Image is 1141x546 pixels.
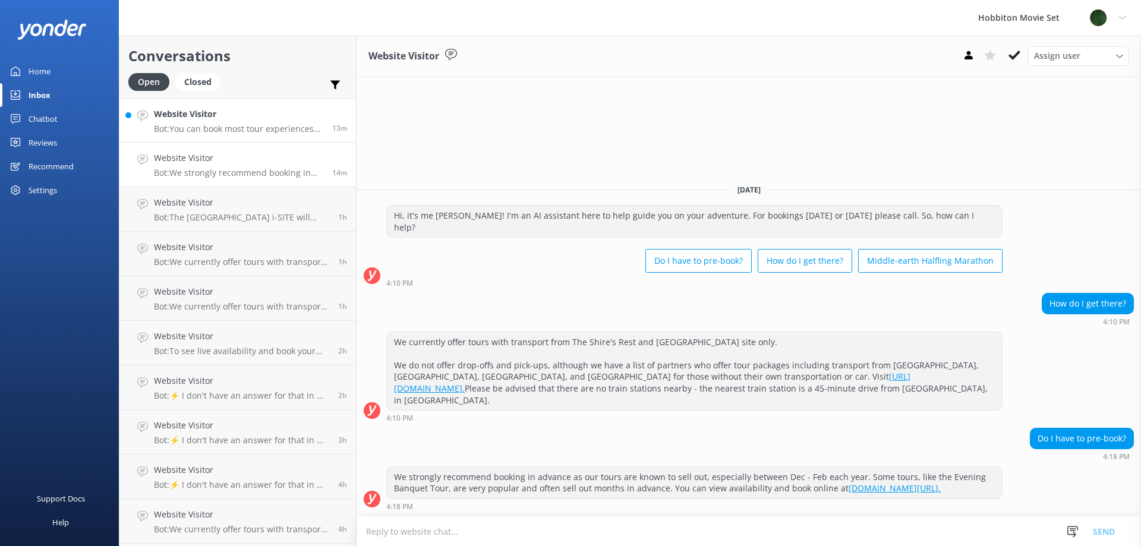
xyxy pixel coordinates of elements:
p: Bot: We currently offer tours with transport from The Shire's Rest and [GEOGRAPHIC_DATA] site onl... [154,524,329,535]
div: Chatbot [29,107,58,131]
div: 04:18pm 18-Aug-2025 (UTC +12:00) Pacific/Auckland [386,502,1003,510]
span: 12:50pm 18-Aug-2025 (UTC +12:00) Pacific/Auckland [338,435,347,445]
p: Bot: ⚡ I don't have an answer for that in my knowledge base. Please try and rephrase your questio... [154,435,329,446]
strong: 4:10 PM [1103,318,1130,326]
span: 04:19pm 18-Aug-2025 (UTC +12:00) Pacific/Auckland [332,123,347,133]
span: [DATE] [730,185,768,195]
div: Assign User [1028,46,1129,65]
h4: Website Visitor [154,330,329,343]
a: Website VisitorBot:You can book most tour experiences 6-12 months in advance through our website.... [119,98,356,143]
div: Support Docs [37,487,85,510]
a: Open [128,75,175,88]
span: 12:18pm 18-Aug-2025 (UTC +12:00) Pacific/Auckland [338,524,347,534]
div: 04:18pm 18-Aug-2025 (UTC +12:00) Pacific/Auckland [1030,452,1134,460]
strong: 4:18 PM [386,503,413,510]
div: Reviews [29,131,57,154]
h2: Conversations [128,45,347,67]
span: 03:08pm 18-Aug-2025 (UTC +12:00) Pacific/Auckland [338,212,347,222]
div: We strongly recommend booking in advance as our tours are known to sell out, especially between D... [387,467,1002,498]
h4: Website Visitor [154,463,329,476]
a: Website VisitorBot:The [GEOGRAPHIC_DATA] i-SITE will announce when they schedule Locals tours for... [119,187,356,232]
p: Bot: We strongly recommend booking in advance as our tours are known to sell out, especially betw... [154,168,323,178]
a: Website VisitorBot:We currently offer tours with transport from The Shire's Rest and [GEOGRAPHIC_... [119,499,356,544]
span: 01:39pm 18-Aug-2025 (UTC +12:00) Pacific/Auckland [338,390,347,400]
button: Do I have to pre-book? [645,249,752,273]
h3: Website Visitor [368,49,439,64]
h4: Website Visitor [154,152,323,165]
div: 04:10pm 18-Aug-2025 (UTC +12:00) Pacific/Auckland [1042,317,1134,326]
p: Bot: ⚡ I don't have an answer for that in my knowledge base. Please try and rephrase your questio... [154,479,329,490]
h4: Website Visitor [154,419,329,432]
div: 04:10pm 18-Aug-2025 (UTC +12:00) Pacific/Auckland [386,279,1003,287]
span: 04:18pm 18-Aug-2025 (UTC +12:00) Pacific/Auckland [332,168,347,178]
span: Assign user [1034,49,1080,62]
div: Open [128,73,169,91]
p: Bot: ⚡ I don't have an answer for that in my knowledge base. Please try and rephrase your questio... [154,390,329,401]
div: 04:10pm 18-Aug-2025 (UTC +12:00) Pacific/Auckland [386,414,1003,422]
a: Website VisitorBot:To see live availability and book your Hobbiton tour, please visit [DOMAIN_NAM... [119,321,356,365]
img: 34-1625720359.png [1089,9,1107,27]
div: Hi, it's me [PERSON_NAME]! I'm an AI assistant here to help guide you on your adventure. For book... [387,206,1002,237]
strong: 4:10 PM [386,415,413,422]
a: Closed [175,75,226,88]
div: Inbox [29,83,51,107]
span: 02:13pm 18-Aug-2025 (UTC +12:00) Pacific/Auckland [338,346,347,356]
p: Bot: We currently offer tours with transport from The Shire's Rest and [GEOGRAPHIC_DATA] site onl... [154,257,329,267]
a: Website VisitorBot:We currently offer tours with transport from The Shire's Rest and [GEOGRAPHIC_... [119,276,356,321]
div: Settings [29,178,57,202]
div: Do I have to pre-book? [1030,428,1133,449]
a: Website VisitorBot:We strongly recommend booking in advance as our tours are known to sell out, e... [119,143,356,187]
a: [DOMAIN_NAME][URL]. [849,482,941,494]
strong: 4:10 PM [386,280,413,287]
h4: Website Visitor [154,508,329,521]
h4: Website Visitor [154,108,323,121]
div: How do I get there? [1042,293,1133,314]
h4: Website Visitor [154,285,329,298]
p: Bot: You can book most tour experiences 6-12 months in advance through our website. If you want t... [154,124,323,134]
img: yonder-white-logo.png [18,20,86,39]
div: Help [52,510,69,534]
h4: Website Visitor [154,374,329,387]
a: Website VisitorBot:We currently offer tours with transport from The Shire's Rest and [GEOGRAPHIC_... [119,232,356,276]
a: [URL][DOMAIN_NAME]. [394,371,910,394]
div: Closed [175,73,220,91]
a: Website VisitorBot:⚡ I don't have an answer for that in my knowledge base. Please try and rephras... [119,455,356,499]
a: Website VisitorBot:⚡ I don't have an answer for that in my knowledge base. Please try and rephras... [119,365,356,410]
p: Bot: We currently offer tours with transport from The Shire's Rest and [GEOGRAPHIC_DATA] site onl... [154,301,329,312]
p: Bot: To see live availability and book your Hobbiton tour, please visit [DOMAIN_NAME][URL] or con... [154,346,329,356]
h4: Website Visitor [154,196,329,209]
a: Website VisitorBot:⚡ I don't have an answer for that in my knowledge base. Please try and rephras... [119,410,356,455]
div: Recommend [29,154,74,178]
h4: Website Visitor [154,241,329,254]
span: 02:44pm 18-Aug-2025 (UTC +12:00) Pacific/Auckland [338,257,347,267]
div: We currently offer tours with transport from The Shire's Rest and [GEOGRAPHIC_DATA] site only. We... [387,332,1002,411]
p: Bot: The [GEOGRAPHIC_DATA] i-SITE will announce when they schedule Locals tours for [DEMOGRAPHIC_... [154,212,329,223]
span: 12:19pm 18-Aug-2025 (UTC +12:00) Pacific/Auckland [338,479,347,490]
button: Middle-earth Halfling Marathon [858,249,1003,273]
span: 02:34pm 18-Aug-2025 (UTC +12:00) Pacific/Auckland [338,301,347,311]
button: How do I get there? [758,249,852,273]
strong: 4:18 PM [1103,453,1130,460]
div: Home [29,59,51,83]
